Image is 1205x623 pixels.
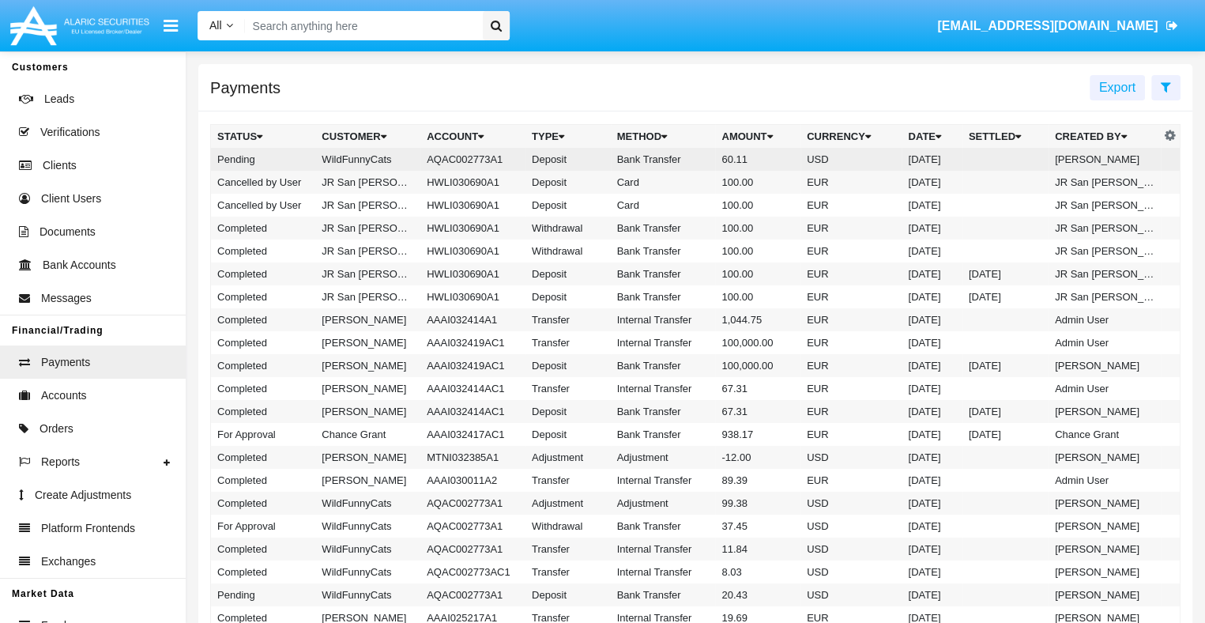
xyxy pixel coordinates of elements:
[525,125,611,149] th: Type
[211,354,316,377] td: Completed
[800,217,902,240] td: EUR
[211,515,316,538] td: For Approval
[800,308,902,331] td: EUR
[715,377,800,400] td: 67.31
[525,515,611,538] td: Withdrawal
[420,217,525,240] td: HWLI030690A1
[420,125,525,149] th: Account
[315,515,420,538] td: WildFunnyCats
[902,423,962,446] td: [DATE]
[525,492,611,515] td: Adjustment
[525,469,611,492] td: Transfer
[902,262,962,285] td: [DATE]
[715,583,800,606] td: 20.43
[420,308,525,331] td: AAAI032414A1
[420,538,525,561] td: AQAC002773A1
[800,561,902,583] td: USD
[41,354,90,371] span: Payments
[1049,561,1161,583] td: [PERSON_NAME]
[211,492,316,515] td: Completed
[611,377,716,400] td: Internal Transfer
[525,561,611,583] td: Transfer
[210,81,281,94] h5: Payments
[1049,377,1161,400] td: Admin User
[962,285,1049,308] td: [DATE]
[525,262,611,285] td: Deposit
[902,194,962,217] td: [DATE]
[611,171,716,194] td: Card
[420,583,525,606] td: AQAC002773A1
[315,285,420,308] td: JR San [PERSON_NAME]
[315,377,420,400] td: [PERSON_NAME]
[800,583,902,606] td: USD
[1049,583,1161,606] td: [PERSON_NAME]
[611,262,716,285] td: Bank Transfer
[1099,81,1135,94] span: Export
[41,454,80,470] span: Reports
[211,285,316,308] td: Completed
[902,538,962,561] td: [DATE]
[800,171,902,194] td: EUR
[525,148,611,171] td: Deposit
[1049,331,1161,354] td: Admin User
[800,331,902,354] td: EUR
[611,423,716,446] td: Bank Transfer
[1049,285,1161,308] td: JR San [PERSON_NAME]
[800,125,902,149] th: Currency
[611,583,716,606] td: Bank Transfer
[902,446,962,469] td: [DATE]
[211,400,316,423] td: Completed
[800,240,902,262] td: EUR
[902,148,962,171] td: [DATE]
[800,446,902,469] td: USD
[40,224,96,240] span: Documents
[525,377,611,400] td: Transfer
[902,492,962,515] td: [DATE]
[715,148,800,171] td: 60.11
[962,423,1049,446] td: [DATE]
[800,400,902,423] td: EUR
[800,515,902,538] td: USD
[902,331,962,354] td: [DATE]
[611,469,716,492] td: Internal Transfer
[245,11,477,40] input: Search
[315,354,420,377] td: [PERSON_NAME]
[211,171,316,194] td: Cancelled by User
[902,125,962,149] th: Date
[1049,515,1161,538] td: [PERSON_NAME]
[315,171,420,194] td: JR San [PERSON_NAME]
[315,308,420,331] td: [PERSON_NAME]
[420,331,525,354] td: AAAI032419AC1
[715,469,800,492] td: 89.39
[211,217,316,240] td: Completed
[8,2,152,49] img: Logo image
[420,171,525,194] td: HWLI030690A1
[715,538,800,561] td: 11.84
[1049,148,1161,171] td: [PERSON_NAME]
[315,423,420,446] td: Chance Grant
[420,423,525,446] td: AAAI032417AC1
[902,515,962,538] td: [DATE]
[211,125,316,149] th: Status
[315,561,420,583] td: WildFunnyCats
[211,561,316,583] td: Completed
[211,423,316,446] td: For Approval
[902,354,962,377] td: [DATE]
[715,125,800,149] th: Amount
[611,515,716,538] td: Bank Transfer
[35,487,131,504] span: Create Adjustments
[800,423,902,446] td: EUR
[420,240,525,262] td: HWLI030690A1
[611,538,716,561] td: Internal Transfer
[525,583,611,606] td: Deposit
[1049,262,1161,285] td: JR San [PERSON_NAME]
[420,262,525,285] td: HWLI030690A1
[902,400,962,423] td: [DATE]
[1049,492,1161,515] td: [PERSON_NAME]
[800,148,902,171] td: USD
[420,354,525,377] td: AAAI032419AC1
[715,331,800,354] td: 100,000.00
[715,446,800,469] td: -12.00
[715,423,800,446] td: 938.17
[315,148,420,171] td: WildFunnyCats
